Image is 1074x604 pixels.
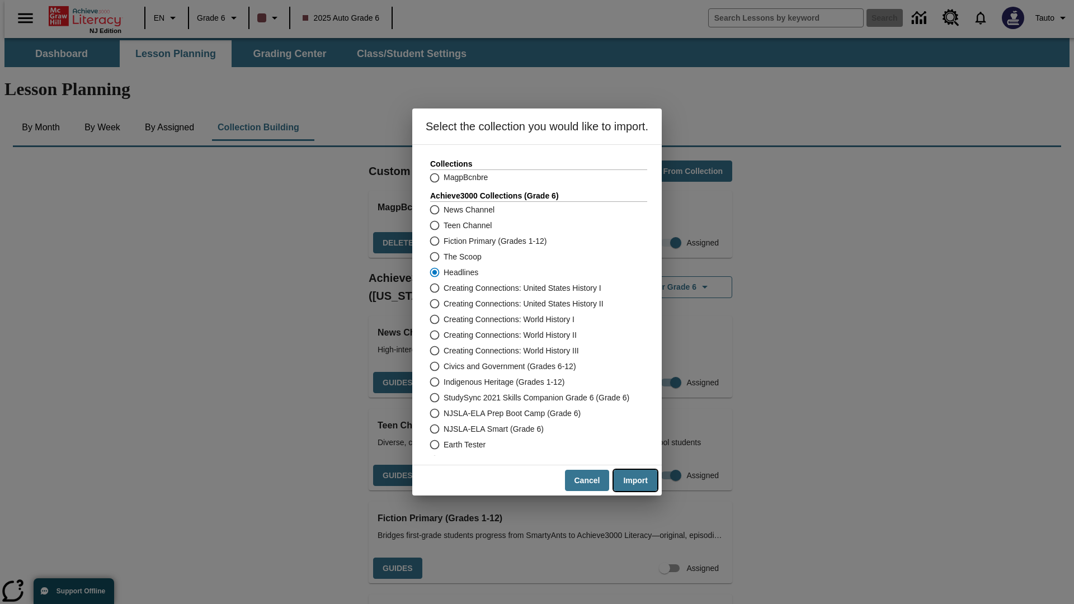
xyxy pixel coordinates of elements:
[565,470,610,492] button: Cancel
[444,172,488,183] span: MagpBcnbre
[444,282,601,294] span: Creating Connections: United States History I
[412,108,662,144] h6: Select the collection you would like to import.
[444,423,544,435] span: NJSLA-ELA Smart (Grade 6)
[430,190,647,201] h3: Achieve3000 Collections (Grade 6 )
[444,329,577,341] span: Creating Connections: World History II
[444,408,581,419] span: NJSLA-ELA Prep Boot Camp (Grade 6)
[444,298,604,310] span: Creating Connections: United States History II
[444,267,478,279] span: Headlines
[444,361,576,372] span: Civics and Government (Grades 6-12)
[444,251,482,263] span: The Scoop
[430,158,647,169] h3: Collections
[444,392,629,404] span: StudySync 2021 Skills Companion Grade 6 (Grade 6)
[444,220,492,232] span: Teen Channel
[444,376,564,388] span: Indigenous Heritage (Grades 1-12)
[614,470,657,492] button: Import
[444,314,574,325] span: Creating Connections: World History I
[444,204,494,216] span: News Channel
[444,235,547,247] span: Fiction Primary (Grades 1-12)
[444,439,486,451] span: Earth Tester
[444,345,579,357] span: Creating Connections: World History III
[444,455,525,466] span: Civics and Government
